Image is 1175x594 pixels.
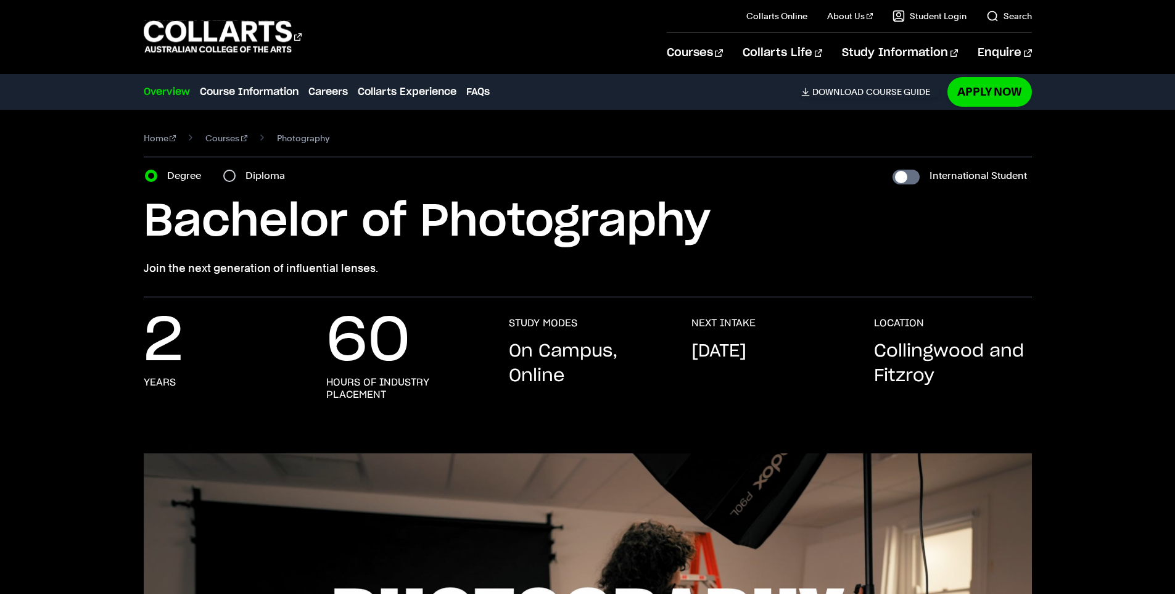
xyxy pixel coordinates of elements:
a: Apply Now [947,77,1032,106]
a: Study Information [842,33,958,73]
p: [DATE] [691,339,746,364]
a: Search [986,10,1032,22]
label: Diploma [245,167,292,184]
h1: Bachelor of Photography [144,194,1032,250]
h3: years [144,376,176,389]
a: Enquire [978,33,1031,73]
div: Go to homepage [144,19,302,54]
label: International Student [930,167,1027,184]
a: About Us [827,10,873,22]
a: Course Information [200,85,299,99]
a: Collarts Experience [358,85,456,99]
span: Download [812,86,864,97]
a: Courses [205,130,247,147]
p: 2 [144,317,183,366]
p: On Campus, Online [509,339,667,389]
h3: hours of industry placement [326,376,484,401]
a: Collarts Online [746,10,807,22]
span: Photography [277,130,329,147]
a: DownloadCourse Guide [801,86,940,97]
label: Degree [167,167,208,184]
a: Student Login [893,10,967,22]
a: Overview [144,85,190,99]
p: 60 [326,317,410,366]
p: Collingwood and Fitzroy [874,339,1032,389]
a: Home [144,130,176,147]
a: Collarts Life [743,33,822,73]
h3: STUDY MODES [509,317,577,329]
h3: NEXT INTAKE [691,317,756,329]
a: FAQs [466,85,490,99]
p: Join the next generation of influential lenses. [144,260,1032,277]
h3: LOCATION [874,317,924,329]
a: Careers [308,85,348,99]
a: Courses [667,33,723,73]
